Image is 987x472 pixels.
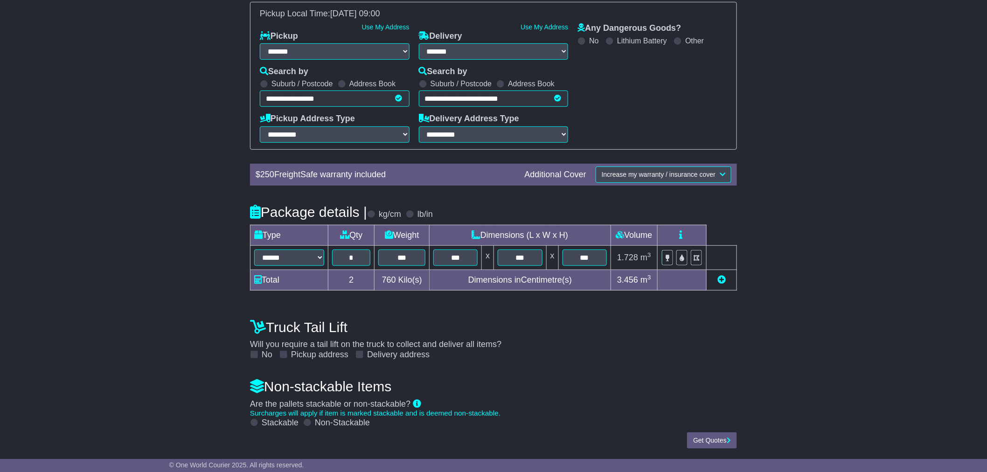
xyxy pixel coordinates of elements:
[330,9,380,18] span: [DATE] 09:00
[379,209,401,220] label: kg/cm
[169,461,304,469] span: © One World Courier 2025. All rights reserved.
[589,36,598,45] label: No
[546,245,558,270] td: x
[260,170,274,179] span: 250
[250,204,367,220] h4: Package details |
[250,409,737,417] div: Surcharges will apply if item is marked stackable and is deemed non-stackable.
[521,23,568,31] a: Use My Address
[482,245,494,270] td: x
[611,225,657,245] td: Volume
[250,270,328,291] td: Total
[255,9,732,19] div: Pickup Local Time:
[349,79,396,88] label: Address Book
[717,275,726,285] a: Add new item
[262,418,299,428] label: Stackable
[419,114,519,124] label: Delivery Address Type
[262,350,272,360] label: No
[417,209,433,220] label: lb/in
[362,23,410,31] a: Use My Address
[431,79,492,88] label: Suburb / Postcode
[430,225,611,245] td: Dimensions (L x W x H)
[602,171,716,178] span: Increase my warranty / insurance cover
[328,270,375,291] td: 2
[577,23,681,34] label: Any Dangerous Goods?
[260,67,308,77] label: Search by
[271,79,333,88] label: Suburb / Postcode
[315,418,370,428] label: Non-Stackable
[251,170,520,180] div: $ FreightSafe warranty included
[260,31,298,42] label: Pickup
[596,167,731,183] button: Increase my warranty / insurance cover
[375,270,430,291] td: Kilo(s)
[520,170,591,180] div: Additional Cover
[685,36,704,45] label: Other
[382,275,396,285] span: 760
[617,36,667,45] label: Lithium Battery
[250,399,410,409] span: Are the pallets stackable or non-stackable?
[250,225,328,245] td: Type
[617,275,638,285] span: 3.456
[508,79,555,88] label: Address Book
[647,274,651,281] sup: 3
[617,253,638,262] span: 1.728
[640,275,651,285] span: m
[291,350,348,360] label: Pickup address
[419,67,467,77] label: Search by
[245,314,742,360] div: Will you require a tail lift on the truck to collect and deliver all items?
[250,379,737,394] h4: Non-stackable Items
[640,253,651,262] span: m
[687,432,737,449] button: Get Quotes
[647,251,651,258] sup: 3
[430,270,611,291] td: Dimensions in Centimetre(s)
[260,114,355,124] label: Pickup Address Type
[375,225,430,245] td: Weight
[367,350,430,360] label: Delivery address
[419,31,462,42] label: Delivery
[328,225,375,245] td: Qty
[250,319,737,335] h4: Truck Tail Lift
